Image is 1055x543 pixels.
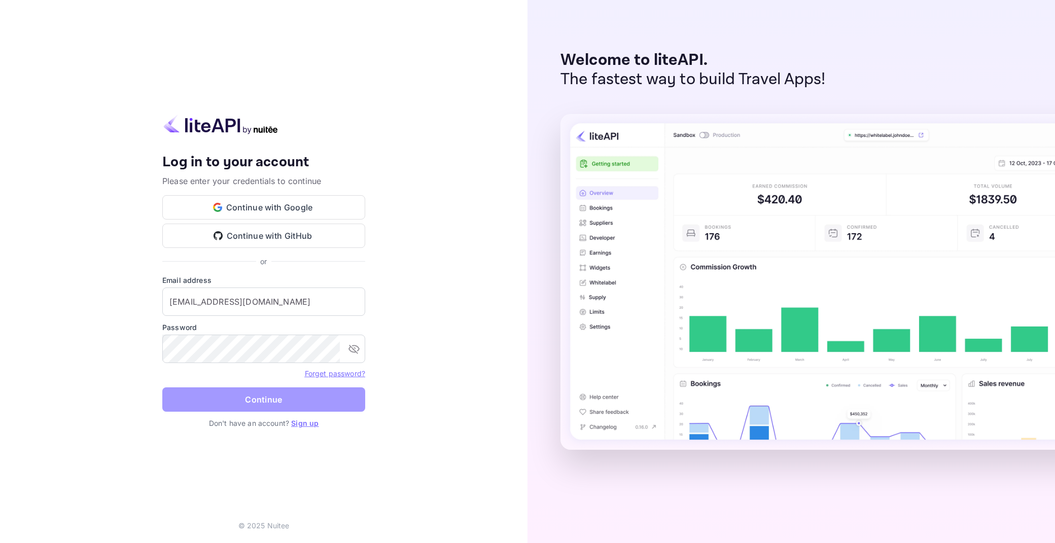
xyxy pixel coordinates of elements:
h4: Log in to your account [162,154,365,171]
button: Continue [162,387,365,412]
p: The fastest way to build Travel Apps! [560,70,826,89]
label: Email address [162,275,365,285]
a: Forget password? [305,368,365,378]
p: or [260,256,267,267]
p: Welcome to liteAPI. [560,51,826,70]
button: Continue with GitHub [162,224,365,248]
a: Sign up [291,419,319,427]
label: Password [162,322,365,333]
a: Forget password? [305,369,365,378]
button: toggle password visibility [344,339,364,359]
p: Please enter your credentials to continue [162,175,365,187]
img: liteapi [162,115,279,134]
button: Continue with Google [162,195,365,220]
p: © 2025 Nuitee [238,520,290,531]
p: Don't have an account? [162,418,365,428]
input: Enter your email address [162,287,365,316]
